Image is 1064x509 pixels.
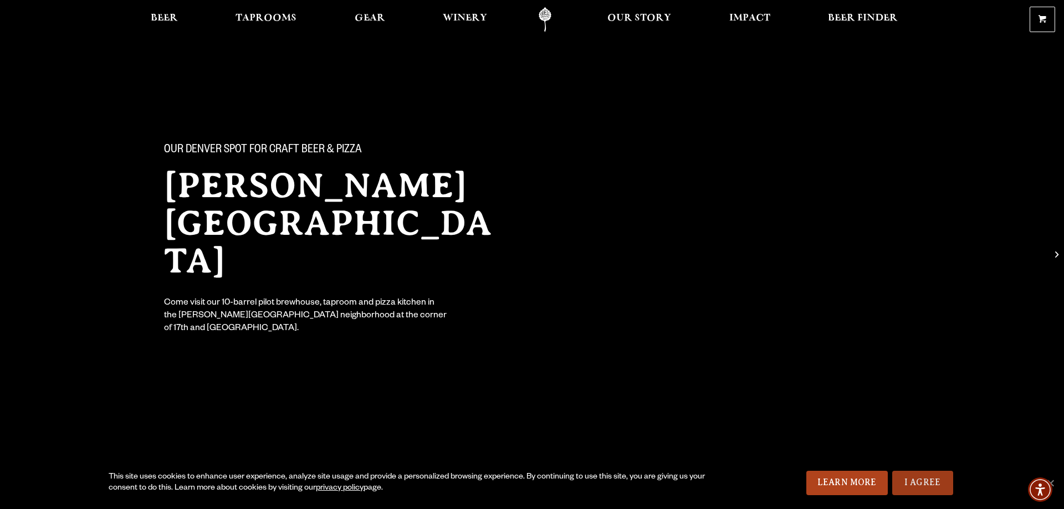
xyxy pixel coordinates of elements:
div: Come visit our 10-barrel pilot brewhouse, taproom and pizza kitchen in the [PERSON_NAME][GEOGRAPH... [164,297,448,336]
a: I Agree [892,471,953,495]
h2: [PERSON_NAME][GEOGRAPHIC_DATA] [164,167,510,280]
a: Odell Home [524,7,566,32]
a: Impact [722,7,777,32]
span: Impact [729,14,770,23]
div: Accessibility Menu [1028,477,1052,502]
span: Our Story [607,14,671,23]
a: Our Story [600,7,678,32]
span: Taprooms [236,14,296,23]
a: Gear [347,7,392,32]
a: Beer Finder [821,7,905,32]
div: This site uses cookies to enhance user experience, analyze site usage and provide a personalized ... [109,472,714,494]
span: Our Denver spot for craft beer & pizza [164,143,362,158]
a: privacy policy [316,484,364,493]
a: Taprooms [228,7,304,32]
span: Beer Finder [828,14,898,23]
span: Beer [151,14,178,23]
a: Beer [144,7,185,32]
span: Gear [355,14,385,23]
a: Winery [436,7,494,32]
span: Winery [443,14,487,23]
a: Learn More [806,471,888,495]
